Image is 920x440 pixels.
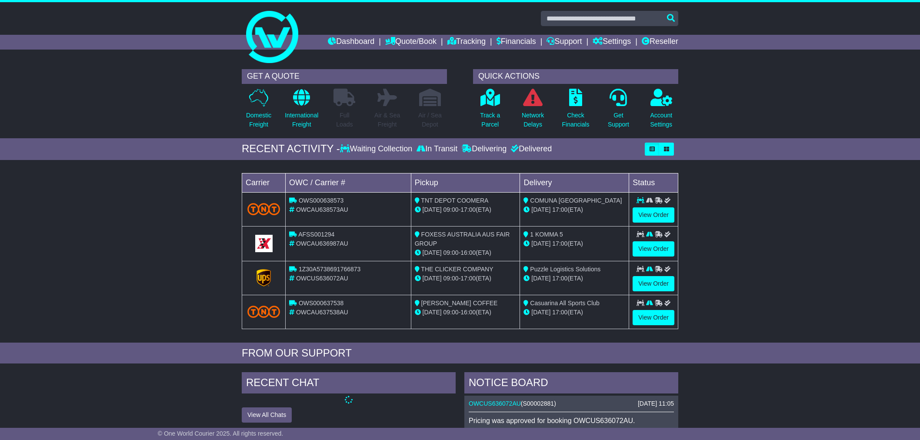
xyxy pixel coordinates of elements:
[421,197,488,204] span: TNT DEPOT COOMERA
[464,372,678,396] div: NOTICE BOARD
[552,275,567,282] span: 17:00
[421,300,498,307] span: [PERSON_NAME] COFFEE
[328,35,374,50] a: Dashboard
[415,248,517,257] div: - (ETA)
[296,309,348,316] span: OWCAU637538AU
[522,111,544,129] p: Network Delays
[298,231,334,238] span: AFSS001294
[299,266,360,273] span: 1Z30A5738691766873
[521,88,544,134] a: NetworkDelays
[299,300,344,307] span: OWS000637538
[158,430,283,437] span: © One World Courier 2025. All rights reserved.
[460,144,509,154] div: Delivering
[562,88,590,134] a: CheckFinancials
[374,111,400,129] p: Air & Sea Freight
[443,275,459,282] span: 09:00
[530,197,622,204] span: COMUNA [GEOGRAPHIC_DATA]
[608,111,629,129] p: Get Support
[418,111,442,129] p: Air / Sea Depot
[638,400,674,407] div: [DATE] 11:05
[480,88,500,134] a: Track aParcel
[469,417,674,425] p: Pricing was approved for booking OWCUS636072AU.
[423,206,442,213] span: [DATE]
[333,111,355,129] p: Full Loads
[247,203,280,215] img: TNT_Domestic.png
[531,206,550,213] span: [DATE]
[460,275,476,282] span: 17:00
[460,249,476,256] span: 16:00
[633,241,674,257] a: View Order
[530,231,563,238] span: 1 KOMMA 5
[523,400,554,407] span: S00002881
[593,35,631,50] a: Settings
[443,309,459,316] span: 09:00
[531,240,550,247] span: [DATE]
[421,266,493,273] span: THE CLICKER COMPANY
[460,206,476,213] span: 17:00
[257,269,271,287] img: GetCarrierServiceLogo
[414,144,460,154] div: In Transit
[523,205,625,214] div: (ETA)
[296,206,348,213] span: OWCAU638573AU
[473,69,678,84] div: QUICK ACTIONS
[423,309,442,316] span: [DATE]
[296,240,348,247] span: OWCAU636987AU
[523,239,625,248] div: (ETA)
[415,205,517,214] div: - (ETA)
[633,310,674,325] a: View Order
[247,306,280,317] img: TNT_Domestic.png
[242,173,286,192] td: Carrier
[642,35,678,50] a: Reseller
[385,35,437,50] a: Quote/Book
[520,173,629,192] td: Delivery
[530,300,600,307] span: Casuarina All Sports Club
[629,173,678,192] td: Status
[460,309,476,316] span: 16:00
[285,111,318,129] p: International Freight
[246,111,271,129] p: Domestic Freight
[423,275,442,282] span: [DATE]
[547,35,582,50] a: Support
[523,274,625,283] div: (ETA)
[411,173,520,192] td: Pickup
[633,276,674,291] a: View Order
[242,143,340,155] div: RECENT ACTIVITY -
[415,231,510,247] span: FOXESS AUSTRALIA AUS FAIR GROUP
[562,111,590,129] p: Check Financials
[552,309,567,316] span: 17:00
[423,249,442,256] span: [DATE]
[246,88,272,134] a: DomesticFreight
[242,69,447,84] div: GET A QUOTE
[299,197,344,204] span: OWS000638573
[509,144,552,154] div: Delivered
[650,111,673,129] p: Account Settings
[523,308,625,317] div: (ETA)
[480,111,500,129] p: Track a Parcel
[469,400,521,407] a: OWCUS636072AU
[415,274,517,283] div: - (ETA)
[242,372,456,396] div: RECENT CHAT
[633,207,674,223] a: View Order
[531,275,550,282] span: [DATE]
[650,88,673,134] a: AccountSettings
[530,266,600,273] span: Puzzle Logistics Solutions
[340,144,414,154] div: Waiting Collection
[607,88,630,134] a: GetSupport
[552,240,567,247] span: 17:00
[443,249,459,256] span: 09:00
[255,235,273,252] img: GetCarrierServiceLogo
[443,206,459,213] span: 09:00
[469,400,674,407] div: ( )
[415,308,517,317] div: - (ETA)
[284,88,319,134] a: InternationalFreight
[242,347,678,360] div: FROM OUR SUPPORT
[242,407,292,423] button: View All Chats
[296,275,348,282] span: OWCUS636072AU
[286,173,411,192] td: OWC / Carrier #
[531,309,550,316] span: [DATE]
[497,35,536,50] a: Financials
[552,206,567,213] span: 17:00
[447,35,486,50] a: Tracking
